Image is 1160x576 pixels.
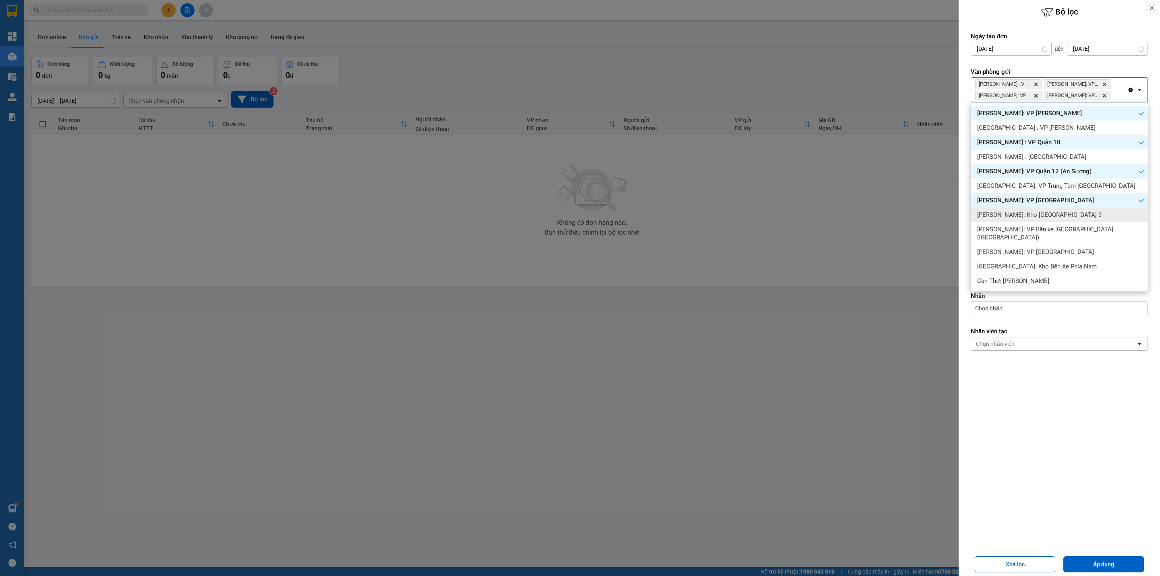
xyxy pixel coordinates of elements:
span: [GEOGRAPHIC_DATA]: VP Trung Tâm [GEOGRAPHIC_DATA] [977,182,1135,190]
button: Áp dụng [1063,556,1144,572]
span: Chọn nhãn [975,304,1003,312]
svg: Delete [1102,93,1107,98]
svg: Delete [1034,82,1038,87]
input: Selected Hồ Chí Minh : VP Quận 10, Hồ Chí Minh: VP Bình Thạnh, Hồ Chí Minh: VP Quận 12 (An Sương)... [1112,91,1113,100]
svg: open [1136,341,1143,347]
input: Select a date. [971,42,1051,55]
ul: Menu [971,103,1148,291]
button: Xoá lọc [975,556,1055,572]
label: Nhân viên tạo [971,327,1148,335]
span: Cần Thơ: [PERSON_NAME] [977,277,1049,285]
h6: Bộ lọc [959,6,1160,19]
span: [PERSON_NAME] : VP Quận 10 [977,138,1061,146]
span: Hồ Chí Minh : VP Quận 10 [979,81,1030,87]
input: Select a date. [1067,42,1148,55]
span: Hồ Chí Minh : VP Quận 10, close by backspace [975,79,1042,89]
span: Hồ Chí Minh: VP Bình Thạnh [1047,81,1099,87]
label: Nhãn [971,292,1148,300]
span: Hồ Chí Minh: VP Bình Thạnh, close by backspace [1044,79,1110,89]
span: đến [1055,45,1064,53]
div: Chọn nhân viên [976,340,1015,348]
span: [PERSON_NAME] : [GEOGRAPHIC_DATA] [977,153,1086,161]
svg: open [1136,87,1143,93]
span: [GEOGRAPHIC_DATA] : VP [PERSON_NAME] [977,124,1096,132]
span: [PERSON_NAME]: VP [GEOGRAPHIC_DATA] [977,196,1094,204]
span: [PERSON_NAME]: VP Bến xe [GEOGRAPHIC_DATA] ([GEOGRAPHIC_DATA]) [977,225,1145,241]
svg: Clear all [1127,87,1134,93]
svg: Delete [1034,93,1038,98]
span: Hồ Chí Minh: VP Quận 12 (An Sương) [979,92,1030,99]
span: [PERSON_NAME]: VP [PERSON_NAME] [977,109,1082,117]
span: Hồ Chí Minh: VP Quận Tân Phú, close by backspace [1044,91,1110,100]
span: [PERSON_NAME]: VP [GEOGRAPHIC_DATA] [977,248,1094,256]
label: Ngày tạo đơn [971,32,1148,40]
span: Hồ Chí Minh: VP Quận Tân Phú [1047,92,1099,99]
span: [GEOGRAPHIC_DATA]: Kho Bến Xe Phía Nam [977,262,1097,270]
span: [PERSON_NAME]: Kho [GEOGRAPHIC_DATA] 9 [977,211,1102,219]
svg: Delete [1102,82,1107,87]
span: Hồ Chí Minh: VP Quận 12 (An Sương), close by backspace [975,91,1042,100]
span: [PERSON_NAME]: VP Quận 12 (An Sương) [977,167,1092,175]
label: Văn phòng gửi [971,68,1148,76]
